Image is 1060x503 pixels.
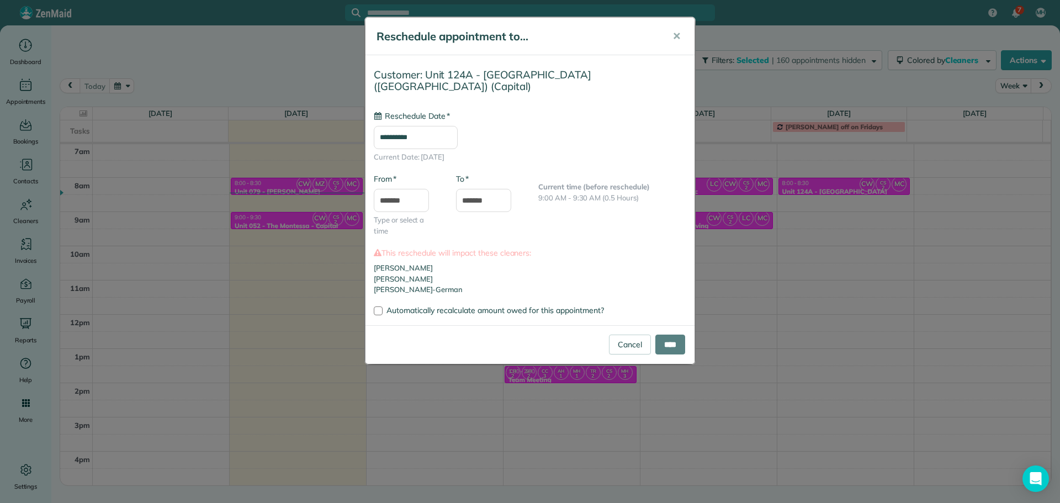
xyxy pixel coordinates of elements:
b: Current time (before reschedule) [538,182,650,191]
span: Current Date: [DATE] [374,152,686,163]
label: To [456,173,469,184]
li: [PERSON_NAME]-German [374,284,686,295]
div: Open Intercom Messenger [1022,465,1049,492]
h4: Customer: Unit 124A - [GEOGRAPHIC_DATA] ([GEOGRAPHIC_DATA]) (Capital) [374,69,686,92]
h5: Reschedule appointment to... [377,29,657,44]
span: Type or select a time [374,215,439,236]
a: Cancel [609,335,651,354]
label: This reschedule will impact these cleaners: [374,247,686,258]
label: Reschedule Date [374,110,450,121]
label: From [374,173,396,184]
p: 9:00 AM - 9:30 AM (0.5 Hours) [538,193,686,204]
li: [PERSON_NAME] [374,274,686,285]
span: Automatically recalculate amount owed for this appointment? [386,305,604,315]
li: [PERSON_NAME] [374,263,686,274]
span: ✕ [672,30,681,43]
